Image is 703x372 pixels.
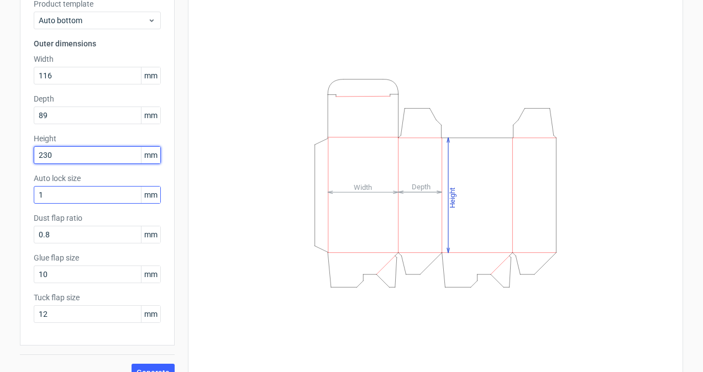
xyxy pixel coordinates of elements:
[354,183,372,191] tspan: Width
[34,133,161,144] label: Height
[141,266,160,283] span: mm
[34,173,161,184] label: Auto lock size
[141,147,160,163] span: mm
[34,252,161,263] label: Glue flap size
[34,292,161,303] label: Tuck flap size
[34,38,161,49] h3: Outer dimensions
[34,54,161,65] label: Width
[141,226,160,243] span: mm
[141,67,160,84] span: mm
[34,93,161,104] label: Depth
[39,15,148,26] span: Auto bottom
[141,107,160,124] span: mm
[448,187,457,208] tspan: Height
[141,187,160,203] span: mm
[412,183,431,191] tspan: Depth
[34,212,161,224] label: Dust flap ratio
[141,306,160,322] span: mm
